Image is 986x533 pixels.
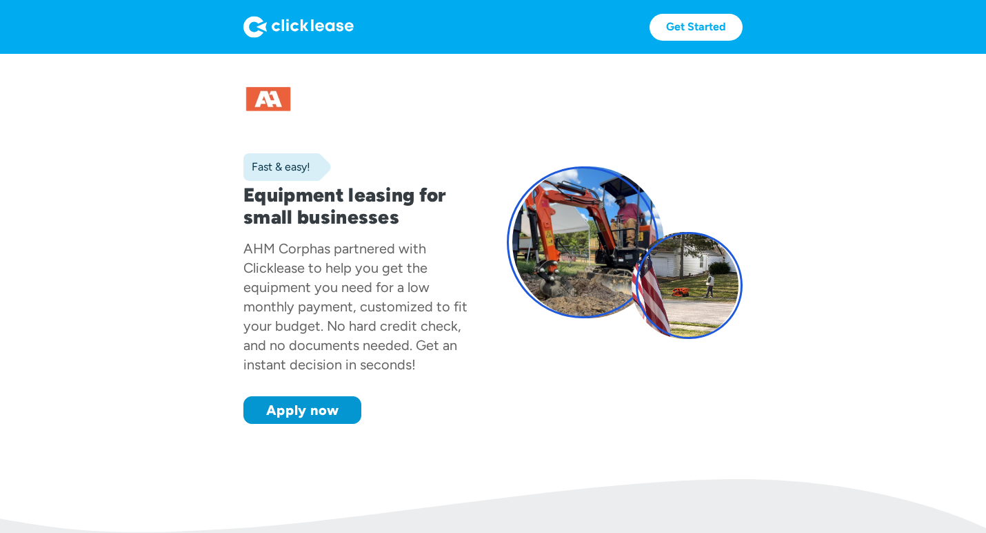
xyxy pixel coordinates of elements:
a: Apply now [243,396,361,424]
img: Logo [243,16,354,38]
div: has partnered with Clicklease to help you get the equipment you need for a low monthly payment, c... [243,240,467,373]
div: AHM Corp [243,240,310,257]
a: Get Started [650,14,743,41]
div: Fast & easy! [243,160,310,174]
h1: Equipment leasing for small businesses [243,184,479,228]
